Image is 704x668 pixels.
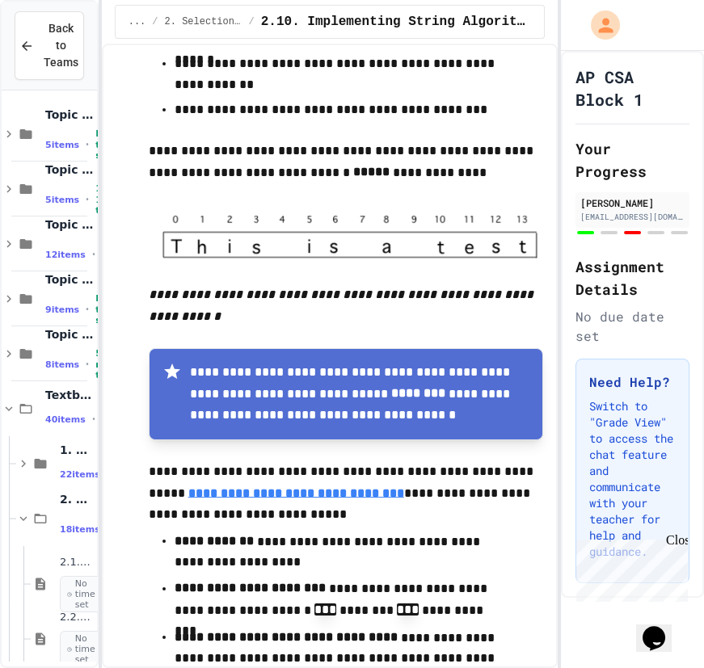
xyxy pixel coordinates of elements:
[589,398,676,560] p: Switch to "Grade View" to access the chat feature and communicate with your teacher for help and ...
[45,195,79,205] span: 5 items
[129,15,146,28] span: ...
[60,443,94,457] span: 1. Using Objects and Methods
[580,195,685,210] div: [PERSON_NAME]
[45,305,79,315] span: 9 items
[95,348,119,380] span: 5 min total
[60,631,107,668] span: No time set
[15,11,84,80] button: Back to Teams
[575,65,689,111] h1: AP CSA Block 1
[92,248,95,261] span: •
[86,138,89,151] span: •
[575,137,689,183] h2: Your Progress
[86,358,89,371] span: •
[45,217,94,232] span: Topic 3 Assignments
[95,293,118,326] span: No time set
[60,469,100,480] span: 22 items
[45,250,86,260] span: 12 items
[589,372,676,392] h3: Need Help?
[60,576,107,613] span: No time set
[60,492,94,506] span: 2. Selection and Iteration
[45,107,94,122] span: Topic 5 Assignments
[60,611,94,624] span: 2.2. Boolean Expressions
[45,388,94,402] span: Textbook
[165,15,242,28] span: 2. Selection and Iteration
[580,211,685,223] div: [EMAIL_ADDRESS][DOMAIN_NAME]
[261,12,531,32] span: 2.10. Implementing String Algorithms
[45,162,94,177] span: Topic 4 Assignments
[152,15,158,28] span: /
[60,556,94,569] span: 2.1. Algorithms with Selection and Repetition
[95,128,118,161] span: No time set
[636,603,688,652] iframe: chat widget
[95,183,119,216] span: 1h 10m total
[45,359,79,370] span: 8 items
[574,6,624,44] div: My Account
[86,193,89,206] span: •
[249,15,255,28] span: /
[45,272,94,287] span: Topic 2 Assignments
[6,6,112,103] div: Chat with us now!Close
[44,20,78,71] span: Back to Teams
[575,307,689,346] div: No due date set
[86,303,89,316] span: •
[60,524,100,535] span: 18 items
[45,414,86,425] span: 40 items
[575,255,689,300] h2: Assignment Details
[570,533,688,602] iframe: chat widget
[45,140,79,150] span: 5 items
[92,413,95,426] span: •
[45,327,94,342] span: Topic 1 Assignments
